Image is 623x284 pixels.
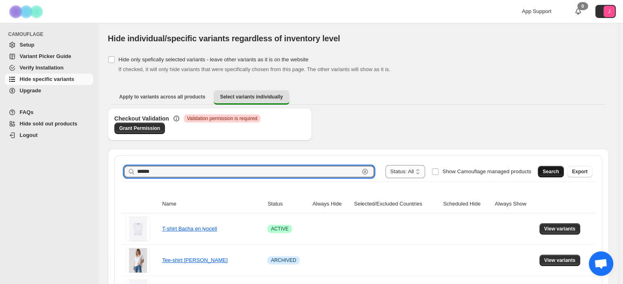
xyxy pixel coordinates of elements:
[20,87,41,94] span: Upgrade
[361,168,369,176] button: Clear
[20,109,33,115] span: FAQs
[5,107,93,118] a: FAQs
[352,195,441,213] th: Selected/Excluded Countries
[162,257,227,263] a: Tee-shirt [PERSON_NAME]
[20,121,78,127] span: Hide sold out products
[114,114,169,123] h3: Checkout Validation
[543,168,559,175] span: Search
[589,251,613,276] div: Ouvrir le chat
[160,195,265,213] th: Name
[119,94,205,100] span: Apply to variants across all products
[271,257,296,264] span: ARCHIVED
[220,94,283,100] span: Select variants individually
[5,130,93,141] a: Logout
[572,168,587,175] span: Export
[567,166,592,177] button: Export
[271,226,288,232] span: ACTIVE
[539,223,581,235] button: View variants
[577,2,588,10] div: 0
[20,42,34,48] span: Setup
[5,85,93,96] a: Upgrade
[492,195,537,213] th: Always Show
[5,74,93,85] a: Hide specific variants
[574,7,582,16] a: 0
[544,257,576,264] span: View variants
[8,31,94,38] span: CAMOUFLAGE
[5,118,93,130] a: Hide sold out products
[595,5,616,18] button: Avatar with initials J
[119,125,160,132] span: Grant Permission
[20,65,64,71] span: Verify Installation
[5,39,93,51] a: Setup
[20,53,71,59] span: Variant Picker Guide
[108,34,340,43] span: Hide individual/specific variants regardless of inventory level
[214,90,289,105] button: Select variants individually
[118,56,308,63] span: Hide only spefically selected variants - leave other variants as it is on the website
[539,255,581,266] button: View variants
[187,115,258,122] span: Validation permission is required
[522,8,551,14] span: App Support
[118,66,390,72] span: If checked, it will only hide variants that were specifically chosen from this page. The other va...
[544,226,576,232] span: View variants
[442,168,531,174] span: Show Camouflage managed products
[162,226,217,232] a: T-shirt Bacha en lyocell
[310,195,352,213] th: Always Hide
[20,76,74,82] span: Hide specific variants
[538,166,564,177] button: Search
[603,6,615,17] span: Avatar with initials J
[441,195,492,213] th: Scheduled Hide
[608,9,610,14] text: J
[5,51,93,62] a: Variant Picker Guide
[7,0,47,23] img: Camouflage
[113,90,212,103] button: Apply to variants across all products
[114,123,165,134] a: Grant Permission
[20,132,38,138] span: Logout
[5,62,93,74] a: Verify Installation
[265,195,310,213] th: Status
